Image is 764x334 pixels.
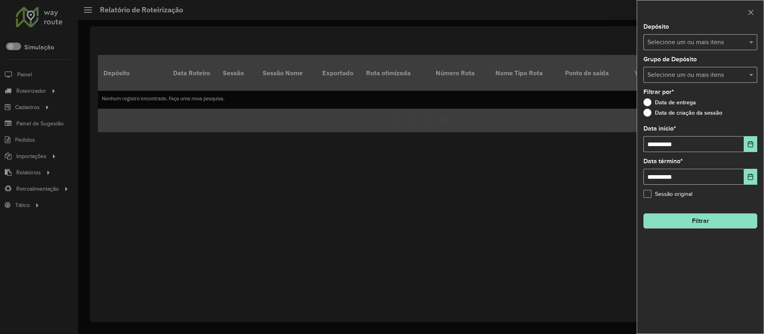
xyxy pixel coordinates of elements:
[643,213,757,229] button: Filtrar
[643,98,696,106] label: Data de entrega
[744,136,757,152] button: Choose Date
[643,124,676,133] label: Data início
[643,22,669,31] label: Depósito
[643,109,722,117] label: Data de criação da sessão
[643,87,674,97] label: Filtrar por
[643,190,692,198] label: Sessão original
[744,169,757,185] button: Choose Date
[643,55,697,64] label: Grupo de Depósito
[643,156,683,166] label: Data término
